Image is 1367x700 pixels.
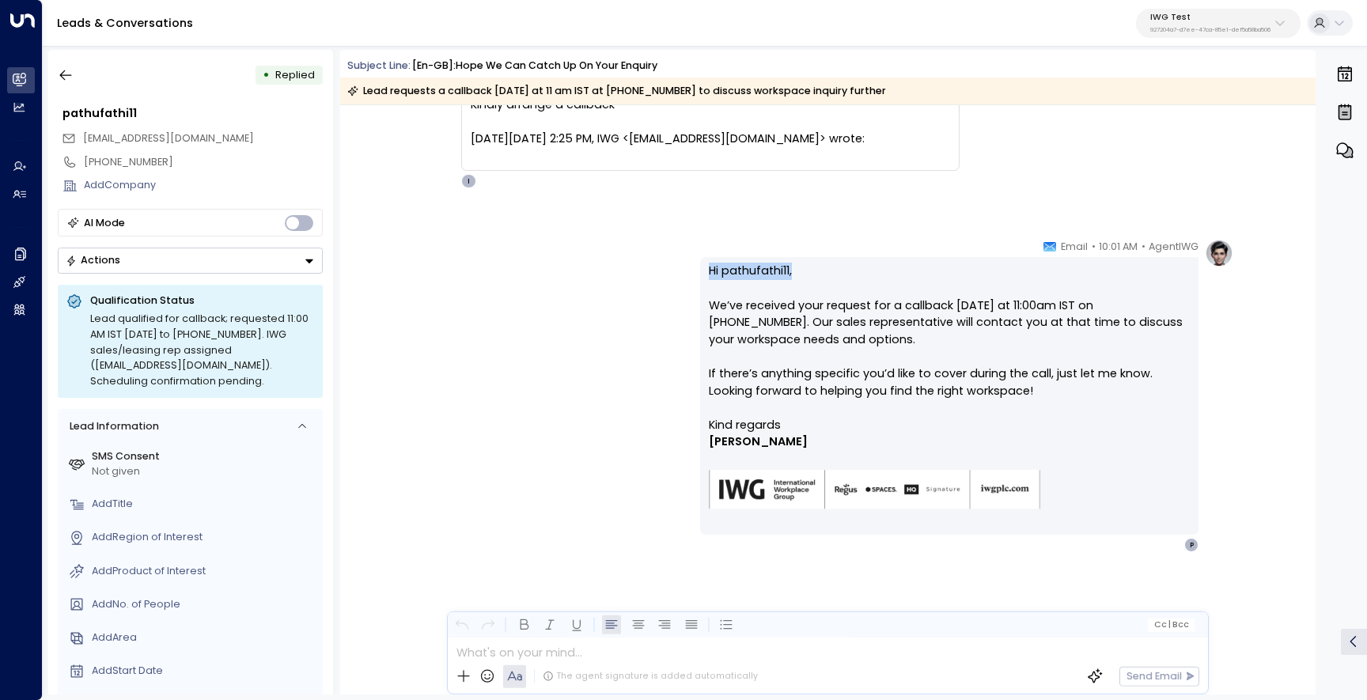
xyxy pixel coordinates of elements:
[479,615,498,635] button: Redo
[709,417,781,434] span: Kind regards
[1150,27,1270,33] p: 927204a7-d7ee-47ca-85e1-def5a58ba506
[471,96,615,112] span: Kindly arrange a callback
[1099,239,1138,255] span: 10:01 AM
[412,59,657,74] div: [en-GB]:Hope we can catch up on your enquiry
[92,597,317,612] div: AddNo. of People
[58,248,323,274] div: Button group with a nested menu
[66,254,120,267] div: Actions
[64,419,158,434] div: Lead Information
[1150,13,1270,22] p: IWG Test
[1092,239,1096,255] span: •
[543,670,758,683] div: The agent signature is added automatically
[452,615,471,635] button: Undo
[62,105,323,123] div: pathufathi11
[92,464,317,479] div: Not given
[83,131,254,146] span: pathufathi11@proton.me
[84,155,323,170] div: [PHONE_NUMBER]
[1168,620,1171,630] span: |
[471,131,950,165] div: [DATE][DATE] 2:25 PM, IWG <[EMAIL_ADDRESS][DOMAIN_NAME]> wrote:
[57,15,193,31] a: Leads & Conversations
[709,470,1041,510] img: AIorK4zU2Kz5WUNqa9ifSKC9jFH1hjwenjvh85X70KBOPduETvkeZu4OqG8oPuqbwvp3xfXcMQJCRtwYb-SG
[347,83,886,99] div: Lead requests a callback [DATE] at 11 am IST at [PHONE_NUMBER] to discuss workspace inquiry further
[84,215,125,231] div: AI Mode
[1149,239,1198,255] span: AgentIWG
[58,248,323,274] button: Actions
[347,59,411,72] span: Subject Line:
[1148,618,1195,631] button: Cc|Bcc
[92,497,317,512] div: AddTitle
[92,664,317,679] div: AddStart Date
[92,564,317,579] div: AddProduct of Interest
[1153,620,1189,630] span: Cc Bcc
[92,630,317,645] div: AddArea
[1136,9,1301,38] button: IWG Test927204a7-d7ee-47ca-85e1-def5a58ba506
[1184,538,1198,552] div: P
[83,131,254,145] span: [EMAIL_ADDRESS][DOMAIN_NAME]
[90,311,314,389] div: Lead qualified for callback; requested 11:00 AM IST [DATE] to [PHONE_NUMBER]. IWG sales/leasing r...
[92,449,317,464] label: SMS Consent
[263,62,270,88] div: •
[1205,239,1233,267] img: profile-logo.png
[92,530,317,545] div: AddRegion of Interest
[275,68,315,81] span: Replied
[461,174,475,188] div: I
[1142,239,1145,255] span: •
[709,433,808,451] span: [PERSON_NAME]
[709,417,1190,529] div: Signature
[709,263,1190,416] p: Hi pathufathi11, We’ve received your request for a callback [DATE] at 11:00am IST on [PHONE_NUMBE...
[90,293,314,308] p: Qualification Status
[1061,239,1088,255] span: Email
[84,178,323,193] div: AddCompany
